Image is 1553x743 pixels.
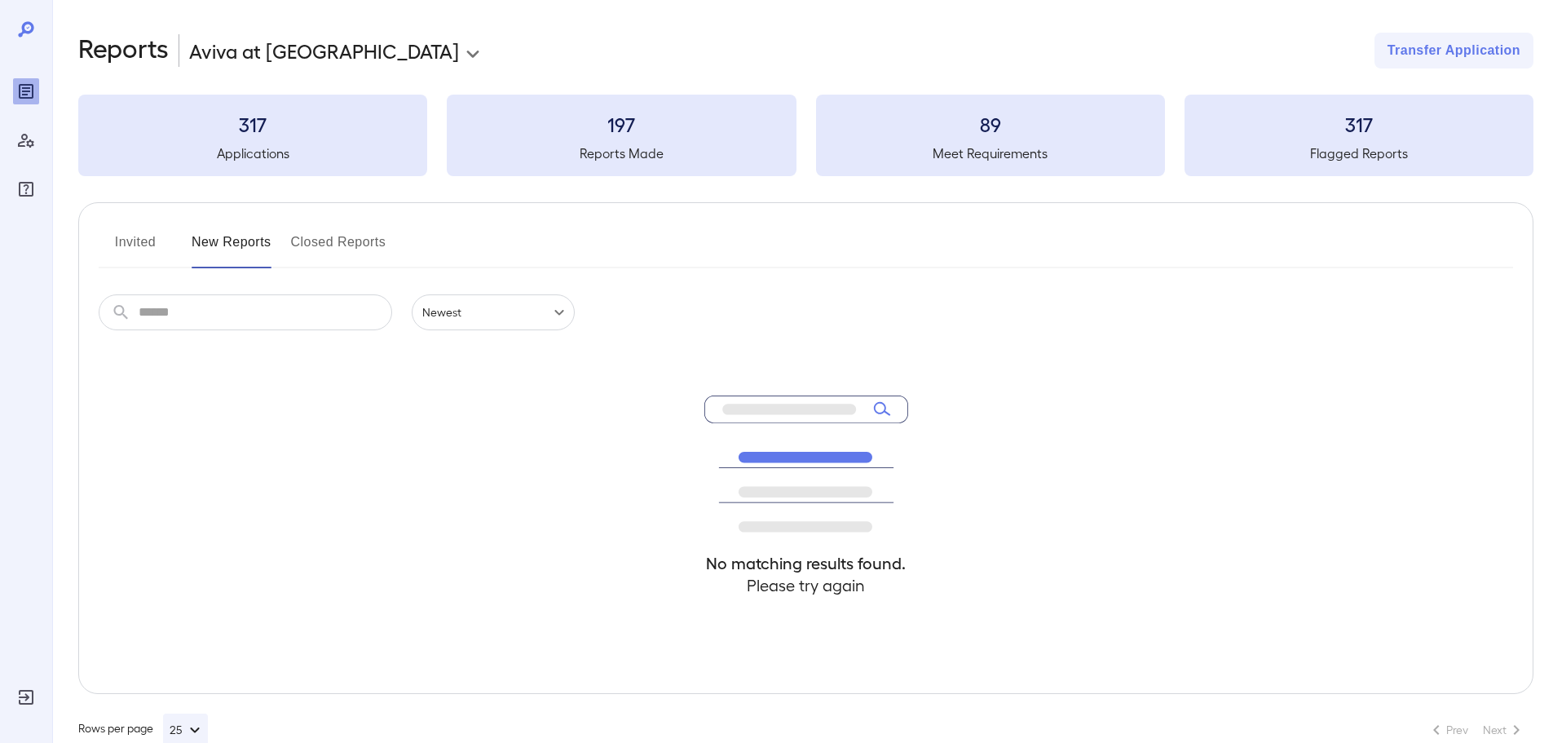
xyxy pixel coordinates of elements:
[192,229,271,268] button: New Reports
[1374,33,1533,69] button: Transfer Application
[1419,717,1533,743] nav: pagination navigation
[13,78,39,104] div: Reports
[1185,144,1533,163] h5: Flagged Reports
[13,176,39,202] div: FAQ
[78,95,1533,176] summary: 317Applications197Reports Made89Meet Requirements317Flagged Reports
[704,552,908,574] h4: No matching results found.
[816,144,1165,163] h5: Meet Requirements
[99,229,172,268] button: Invited
[447,144,796,163] h5: Reports Made
[78,33,169,69] h2: Reports
[78,111,427,137] h3: 317
[1185,111,1533,137] h3: 317
[13,684,39,710] div: Log Out
[816,111,1165,137] h3: 89
[447,111,796,137] h3: 197
[78,144,427,163] h5: Applications
[291,229,386,268] button: Closed Reports
[13,127,39,153] div: Manage Users
[189,38,459,64] p: Aviva at [GEOGRAPHIC_DATA]
[704,574,908,596] h4: Please try again
[412,294,575,330] div: Newest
